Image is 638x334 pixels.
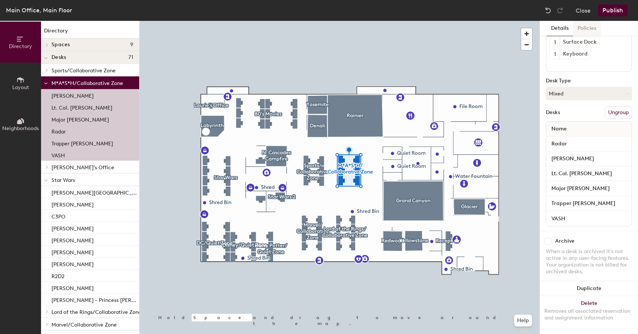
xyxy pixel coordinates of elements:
button: Duplicate [540,281,638,296]
span: Marvel/Collaborative Zone [51,322,117,328]
input: Unnamed desk [548,168,630,179]
div: Surface Dock [560,37,600,47]
p: [PERSON_NAME] [51,91,94,99]
span: Sports/Collaborative Zone [51,67,116,74]
button: Mixed [546,87,632,100]
p: [PERSON_NAME] [51,283,94,292]
div: Removes all associated reservation and assignment information [544,308,634,321]
p: Trapper [PERSON_NAME] [51,138,113,147]
input: Unnamed desk [548,198,630,209]
input: Unnamed desk [548,154,630,164]
button: DeleteRemoves all associated reservation and assignment information [540,296,638,329]
span: 71 [128,54,133,60]
input: Unnamed desk [548,139,630,149]
button: 1 [550,37,560,47]
img: Undo [544,7,552,14]
span: Directory [9,43,32,50]
p: Lt. Col. [PERSON_NAME] [51,103,112,111]
p: [PERSON_NAME] [51,247,94,256]
span: Neighborhoods [2,125,39,132]
span: Star Wars [51,177,75,183]
input: Unnamed desk [548,183,630,194]
span: [PERSON_NAME]'s Office [51,164,114,171]
p: R2D2 [51,271,65,280]
div: Keyboard [560,49,591,59]
button: 1 [550,49,560,59]
span: Lord of the Rings/Collaborative Zone [51,309,141,315]
span: Layout [12,84,29,91]
input: Unnamed desk [548,213,630,224]
span: Spaces [51,42,70,48]
div: Desk Type [546,78,632,84]
span: M*A*S*H/Collaborative Zone [51,80,123,86]
p: [PERSON_NAME] [51,199,94,208]
p: [PERSON_NAME] [51,235,94,244]
div: When a desk is archived it's not active in any user-facing features. Your organization is not bil... [546,248,632,275]
p: [PERSON_NAME] - Princess [PERSON_NAME] [51,295,138,303]
button: Publish [598,4,628,16]
button: Details [547,21,573,36]
span: 1 [554,50,556,58]
p: Major [PERSON_NAME] [51,114,109,123]
p: [PERSON_NAME] [51,223,94,232]
p: C3PO [51,211,65,220]
div: Desks [546,110,560,116]
p: VASH [51,150,65,159]
button: Policies [573,21,601,36]
div: Archive [555,238,575,244]
p: [PERSON_NAME] [51,259,94,268]
span: 1 [554,38,556,46]
button: Close [576,4,591,16]
div: Main Office, Main Floor [6,6,72,15]
img: Redo [556,7,564,14]
span: Name [548,122,570,136]
span: Desks [51,54,66,60]
p: [PERSON_NAME][GEOGRAPHIC_DATA] [51,188,138,196]
button: Ungroup [605,106,632,119]
p: Radar [51,126,66,135]
button: Help [514,315,532,327]
h1: Directory [41,27,139,38]
span: 9 [130,42,133,48]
